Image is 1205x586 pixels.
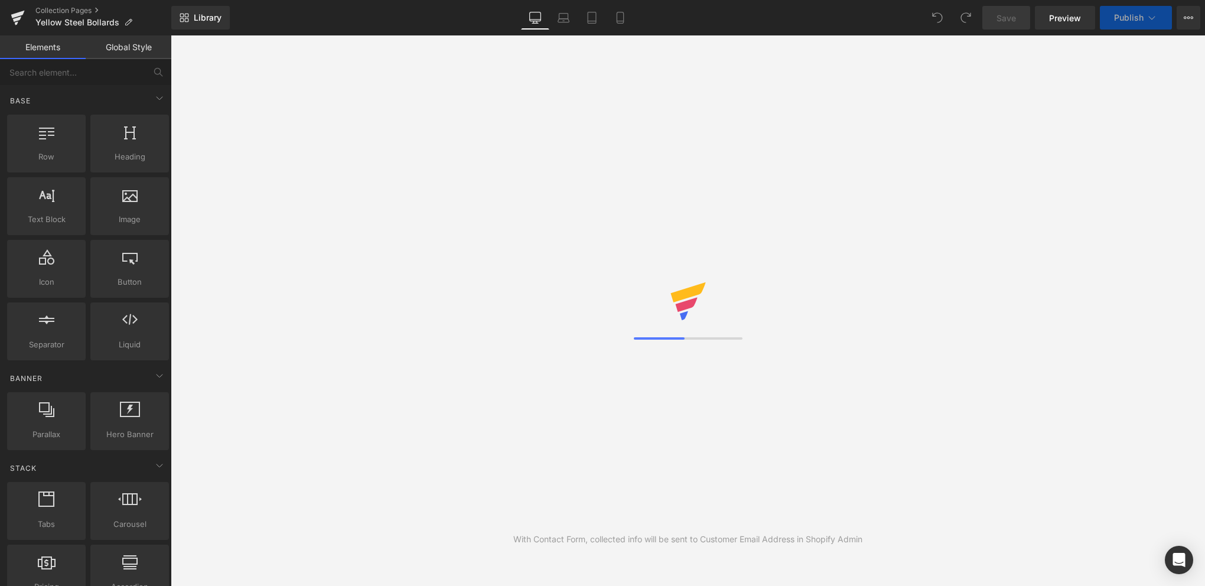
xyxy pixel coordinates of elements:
[94,276,165,288] span: Button
[94,338,165,351] span: Liquid
[94,428,165,441] span: Hero Banner
[11,338,82,351] span: Separator
[194,12,222,23] span: Library
[11,213,82,226] span: Text Block
[9,463,38,474] span: Stack
[513,533,862,546] div: With Contact Form, collected info will be sent to Customer Email Address in Shopify Admin
[94,518,165,530] span: Carousel
[606,6,634,30] a: Mobile
[11,276,82,288] span: Icon
[11,518,82,530] span: Tabs
[996,12,1016,24] span: Save
[549,6,578,30] a: Laptop
[926,6,949,30] button: Undo
[9,95,32,106] span: Base
[1100,6,1172,30] button: Publish
[35,6,171,15] a: Collection Pages
[94,213,165,226] span: Image
[1177,6,1200,30] button: More
[1165,546,1193,574] div: Open Intercom Messenger
[171,6,230,30] a: New Library
[578,6,606,30] a: Tablet
[35,18,119,27] span: Yellow Steel Bollards
[94,151,165,163] span: Heading
[9,373,44,384] span: Banner
[11,151,82,163] span: Row
[954,6,978,30] button: Redo
[1035,6,1095,30] a: Preview
[1114,13,1144,22] span: Publish
[11,428,82,441] span: Parallax
[1049,12,1081,24] span: Preview
[521,6,549,30] a: Desktop
[86,35,171,59] a: Global Style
